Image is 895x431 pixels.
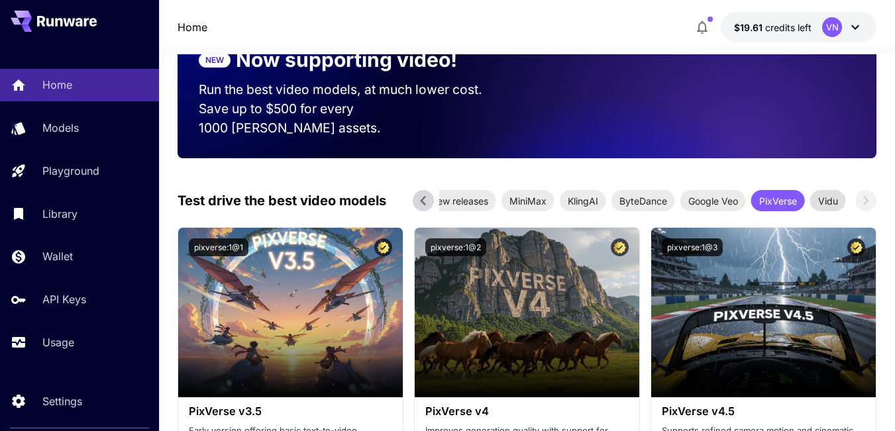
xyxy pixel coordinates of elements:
p: Save up to $500 for every 1000 [PERSON_NAME] assets. [199,99,506,138]
span: PixVerse [751,194,805,208]
h3: PixVerse v4 [425,405,629,418]
button: pixverse:1@3 [662,238,723,256]
div: PixVerse [751,190,805,211]
button: pixverse:1@1 [189,238,248,256]
div: New releases [422,190,496,211]
img: alt [415,228,639,397]
h3: PixVerse v4.5 [662,405,865,418]
p: Now supporting video! [236,45,457,75]
div: VN [822,17,842,37]
button: Certified Model – Vetted for best performance and includes a commercial license. [847,238,865,256]
span: ByteDance [611,194,675,208]
p: API Keys [42,291,86,307]
button: pixverse:1@2 [425,238,486,256]
p: Usage [42,334,74,350]
p: Run the best video models, at much lower cost. [199,80,506,99]
div: ByteDance [611,190,675,211]
h3: PixVerse v3.5 [189,405,392,418]
img: alt [651,228,876,397]
img: alt [178,228,403,397]
button: Certified Model – Vetted for best performance and includes a commercial license. [374,238,392,256]
div: $19.6055 [734,21,812,34]
span: New releases [422,194,496,208]
p: Wallet [42,248,73,264]
button: Certified Model – Vetted for best performance and includes a commercial license. [611,238,629,256]
p: Playground [42,163,99,179]
span: Vidu [810,194,846,208]
span: Google Veo [680,194,746,208]
p: NEW [205,54,224,66]
p: Test drive the best video models [178,191,386,211]
nav: breadcrumb [178,19,207,35]
div: Vidu [810,190,846,211]
a: Home [178,19,207,35]
p: Settings [42,393,82,409]
span: KlingAI [560,194,606,208]
p: Models [42,120,79,136]
div: MiniMax [501,190,554,211]
div: KlingAI [560,190,606,211]
p: Home [42,77,72,93]
span: MiniMax [501,194,554,208]
button: $19.6055VN [721,12,876,42]
div: Google Veo [680,190,746,211]
span: $19.61 [734,22,765,33]
span: credits left [765,22,812,33]
p: Library [42,206,78,222]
